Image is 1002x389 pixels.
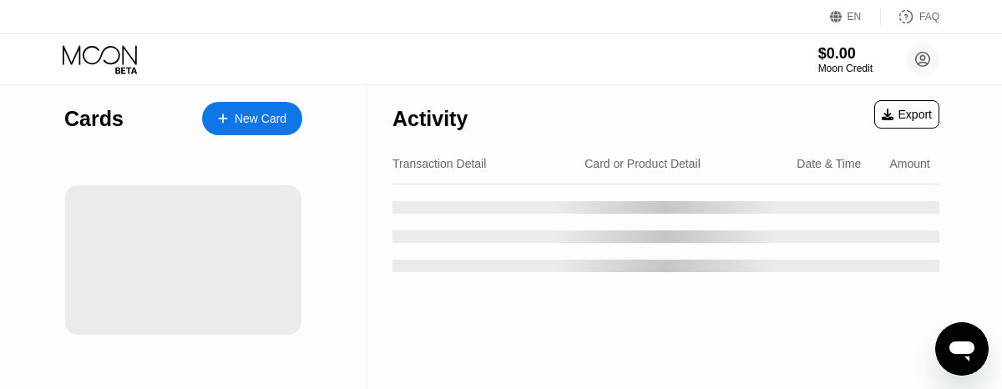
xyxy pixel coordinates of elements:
div: Activity [392,107,468,131]
div: Moon Credit [818,63,873,74]
div: Card or Product Detail [584,157,701,170]
div: New Card [202,102,302,135]
div: Export [882,108,932,121]
div: Date & Time [797,157,861,170]
div: Amount [890,157,930,170]
div: FAQ [919,11,939,23]
div: Export [874,100,939,129]
div: $0.00 [818,45,873,63]
div: $0.00Moon Credit [818,45,873,74]
div: Cards [64,107,124,131]
div: EN [848,11,862,23]
div: New Card [235,112,286,126]
div: EN [830,8,881,25]
div: FAQ [881,8,939,25]
div: Transaction Detail [392,157,486,170]
iframe: Button to launch messaging window [935,322,989,376]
